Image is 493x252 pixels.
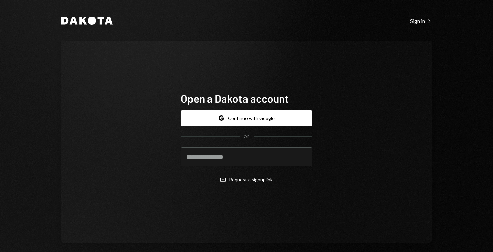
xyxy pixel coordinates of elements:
div: Sign in [410,18,432,24]
h1: Open a Dakota account [181,91,312,105]
button: Continue with Google [181,110,312,126]
div: OR [244,134,250,140]
a: Sign in [410,17,432,24]
button: Request a signuplink [181,172,312,187]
